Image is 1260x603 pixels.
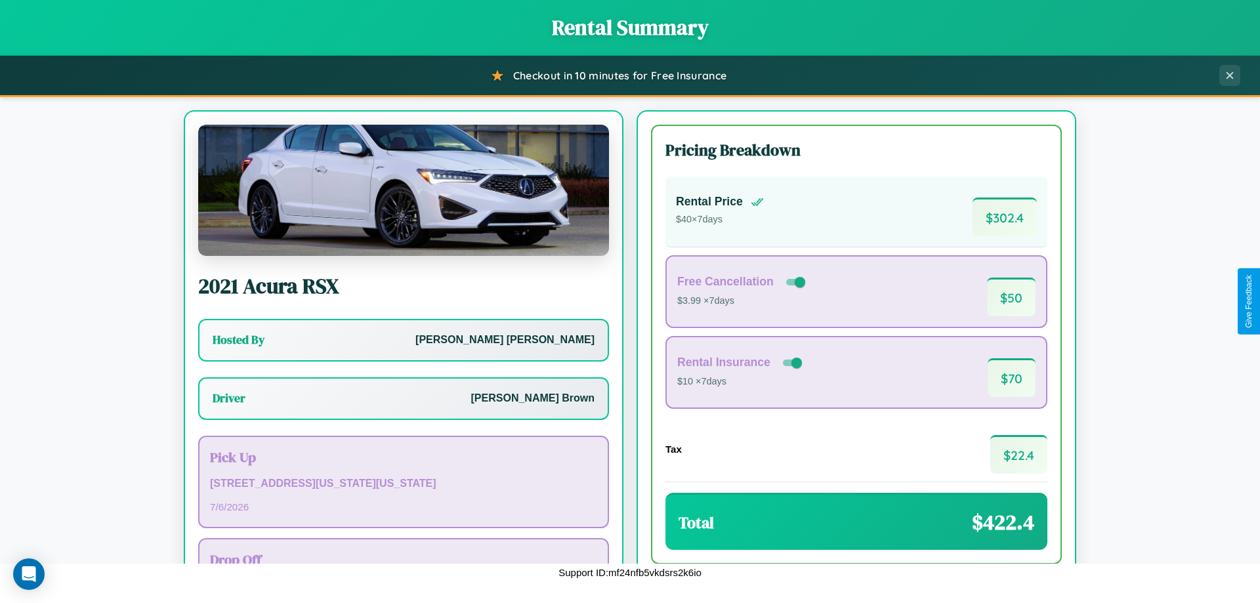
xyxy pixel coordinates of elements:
h3: Driver [213,390,245,406]
h3: Pricing Breakdown [665,139,1047,161]
p: [PERSON_NAME] [PERSON_NAME] [415,331,595,350]
span: Checkout in 10 minutes for Free Insurance [513,69,726,82]
h1: Rental Summary [13,13,1247,42]
p: 7 / 6 / 2026 [210,498,597,516]
h3: Drop Off [210,550,597,569]
h4: Rental Price [676,195,743,209]
p: [STREET_ADDRESS][US_STATE][US_STATE] [210,474,597,493]
span: $ 302.4 [973,198,1037,236]
h2: 2021 Acura RSX [198,272,609,301]
div: Give Feedback [1244,275,1253,328]
span: $ 70 [988,358,1036,397]
p: $3.99 × 7 days [677,293,808,310]
p: [PERSON_NAME] Brown [471,389,595,408]
h3: Pick Up [210,447,597,467]
div: Open Intercom Messenger [13,558,45,590]
p: $10 × 7 days [677,373,805,390]
span: $ 22.4 [990,435,1047,474]
p: $ 40 × 7 days [676,211,764,228]
h3: Total [679,512,714,533]
h4: Rental Insurance [677,356,770,369]
span: $ 50 [987,278,1036,316]
p: Support ID: mf24nfb5vkdsrs2k6io [558,564,702,581]
h4: Tax [665,444,682,455]
h4: Free Cancellation [677,275,774,289]
h3: Hosted By [213,332,264,348]
span: $ 422.4 [972,508,1034,537]
img: Acura RSX [198,125,609,256]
